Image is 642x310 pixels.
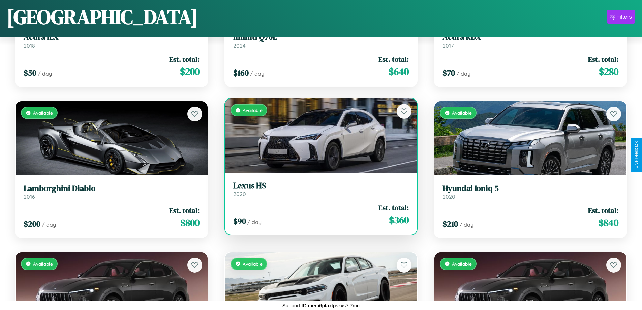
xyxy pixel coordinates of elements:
[599,65,618,78] span: $ 280
[442,184,618,193] h3: Hyundai Ioniq 5
[378,203,409,213] span: Est. total:
[456,70,470,77] span: / day
[616,13,632,20] div: Filters
[233,191,246,197] span: 2020
[607,10,635,24] button: Filters
[24,184,200,193] h3: Lamborghini Diablo
[378,54,409,64] span: Est. total:
[243,107,263,113] span: Available
[233,32,409,49] a: Infiniti Q70L2024
[389,213,409,227] span: $ 360
[250,70,264,77] span: / day
[180,216,200,229] span: $ 800
[33,261,53,267] span: Available
[24,32,200,49] a: Acura ILX2018
[233,216,246,227] span: $ 90
[180,65,200,78] span: $ 200
[233,42,246,49] span: 2024
[33,110,53,116] span: Available
[452,261,472,267] span: Available
[169,205,200,215] span: Est. total:
[442,42,454,49] span: 2017
[389,65,409,78] span: $ 640
[24,184,200,200] a: Lamborghini Diablo2016
[24,193,35,200] span: 2016
[24,67,36,78] span: $ 50
[233,67,249,78] span: $ 160
[247,219,262,225] span: / day
[588,54,618,64] span: Est. total:
[24,32,200,42] h3: Acura ILX
[42,221,56,228] span: / day
[7,3,198,31] h1: [GEOGRAPHIC_DATA]
[233,181,409,197] a: Lexus HS2020
[588,205,618,215] span: Est. total:
[38,70,52,77] span: / day
[634,141,639,169] div: Give Feedback
[459,221,473,228] span: / day
[243,261,263,267] span: Available
[599,216,618,229] span: $ 840
[442,218,458,229] span: $ 210
[169,54,200,64] span: Est. total:
[233,181,409,191] h3: Lexus HS
[442,67,455,78] span: $ 70
[282,301,360,310] p: Support ID: mem6ptaxfpszxs7i7mu
[442,184,618,200] a: Hyundai Ioniq 52020
[233,32,409,42] h3: Infiniti Q70L
[442,193,455,200] span: 2020
[24,218,40,229] span: $ 200
[442,32,618,49] a: Acura RDX2017
[452,110,472,116] span: Available
[442,32,618,42] h3: Acura RDX
[24,42,35,49] span: 2018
